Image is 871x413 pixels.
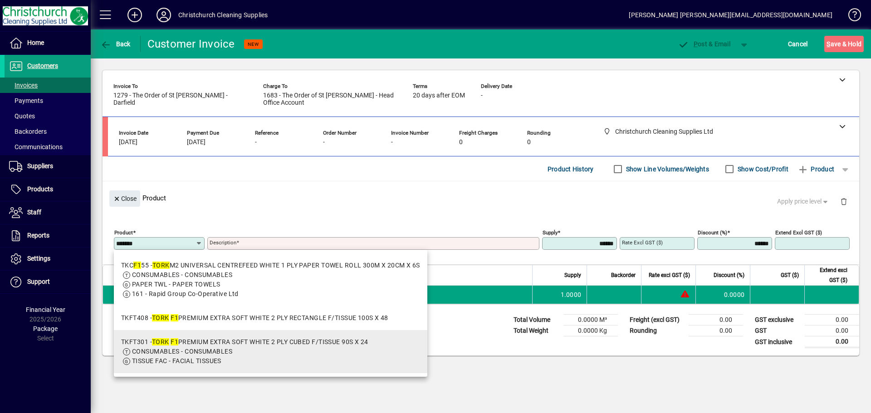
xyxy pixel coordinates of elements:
[27,255,50,262] span: Settings
[248,41,259,47] span: NEW
[689,326,743,336] td: 0.00
[27,162,53,170] span: Suppliers
[673,36,735,52] button: Post & Email
[805,336,859,348] td: 0.00
[481,92,483,99] span: -
[91,36,141,52] app-page-header-button: Back
[121,261,420,270] div: TKC 55 - M2 UNIVERSAL CENTREFEED WHITE 1 PLY PAPER TOWEL ROLL 300M X 20CM X 6S
[714,270,744,280] span: Discount (%)
[171,314,178,321] em: F1
[107,194,142,202] app-page-header-button: Close
[27,232,49,239] span: Reports
[132,281,220,288] span: PAPER TWL - PAPER TOWELS
[824,36,864,52] button: Save & Hold
[33,325,58,332] span: Package
[689,315,743,326] td: 0.00
[563,315,618,326] td: 0.0000 M³
[27,39,44,46] span: Home
[842,2,860,31] a: Knowledge Base
[113,92,250,107] span: 1279 - The Order of St [PERSON_NAME] - Darfield
[132,357,221,364] span: TISSUE FAC - FACIAL TISSUES
[171,338,178,345] em: F1
[805,315,859,326] td: 0.00
[100,40,131,48] span: Back
[694,40,698,48] span: P
[788,37,808,51] span: Cancel
[132,348,232,355] span: CONSUMABLES - CONSUMABLES
[391,139,393,146] span: -
[121,337,368,347] div: TKFT301 - PREMIUM EXTRA SOFT WHITE 2 PLY CUBED F/TISSUE 90S X 24
[26,306,65,313] span: Financial Year
[9,112,35,120] span: Quotes
[323,139,325,146] span: -
[210,239,236,246] mat-label: Description
[773,194,833,210] button: Apply price level
[255,139,257,146] span: -
[9,143,63,151] span: Communications
[121,313,388,323] div: TKFT408 - PREMIUM EXTRA SOFT WHITE 2 PLY RECTANGLE F/TISSUE 100S X 48
[611,270,636,280] span: Backorder
[132,271,232,278] span: CONSUMABLES - CONSUMABLES
[132,290,239,297] span: 161 - Rapid Group Co-Operative Ltd
[544,161,597,177] button: Product History
[833,190,855,212] button: Delete
[564,270,581,280] span: Supply
[548,162,594,176] span: Product History
[114,306,427,330] mat-option: TKFT408 - TORK F1 PREMIUM EXTRA SOFT WHITE 2 PLY RECTANGLE F/TISSUE 100S X 48
[805,326,859,336] td: 0.00
[624,165,709,174] label: Show Line Volumes/Weights
[152,338,169,345] em: TORK
[9,97,43,104] span: Payments
[527,139,531,146] span: 0
[5,108,91,124] a: Quotes
[263,92,399,107] span: 1683 - The Order of St [PERSON_NAME] - Head Office Account
[98,36,133,52] button: Back
[109,190,140,207] button: Close
[187,139,206,146] span: [DATE]
[509,315,563,326] td: Total Volume
[736,165,788,174] label: Show Cost/Profit
[622,239,663,246] mat-label: Rate excl GST ($)
[833,197,855,205] app-page-header-button: Delete
[9,82,38,89] span: Invoices
[114,253,427,306] mat-option: TKCF155 - TORK M2 UNIVERSAL CENTREFEED WHITE 1 PLY PAPER TOWEL ROLL 300M X 20CM X 6S
[5,201,91,224] a: Staff
[5,139,91,155] a: Communications
[27,62,58,69] span: Customers
[152,314,169,321] em: TORK
[5,248,91,270] a: Settings
[561,290,582,299] span: 1.0000
[750,315,805,326] td: GST exclusive
[5,78,91,93] a: Invoices
[786,36,810,52] button: Cancel
[5,93,91,108] a: Payments
[750,326,805,336] td: GST
[827,40,830,48] span: S
[27,209,41,216] span: Staff
[119,139,137,146] span: [DATE]
[750,336,805,348] td: GST inclusive
[114,330,427,373] mat-option: TKFT301 - TORK F1 PREMIUM EXTRA SOFT WHITE 2 PLY CUBED F/TISSUE 90S X 24
[133,262,141,269] em: F1
[625,326,689,336] td: Rounding
[543,229,558,236] mat-label: Supply
[810,265,847,285] span: Extend excl GST ($)
[629,8,832,22] div: [PERSON_NAME] [PERSON_NAME][EMAIL_ADDRESS][DOMAIN_NAME]
[459,139,463,146] span: 0
[27,185,53,193] span: Products
[147,37,235,51] div: Customer Invoice
[9,128,47,135] span: Backorders
[827,37,861,51] span: ave & Hold
[27,278,50,285] span: Support
[5,224,91,247] a: Reports
[625,315,689,326] td: Freight (excl GST)
[777,197,830,206] span: Apply price level
[178,8,268,22] div: Christchurch Cleaning Supplies
[5,178,91,201] a: Products
[698,229,727,236] mat-label: Discount (%)
[5,155,91,178] a: Suppliers
[5,32,91,54] a: Home
[563,326,618,336] td: 0.0000 Kg
[114,229,133,236] mat-label: Product
[120,7,149,23] button: Add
